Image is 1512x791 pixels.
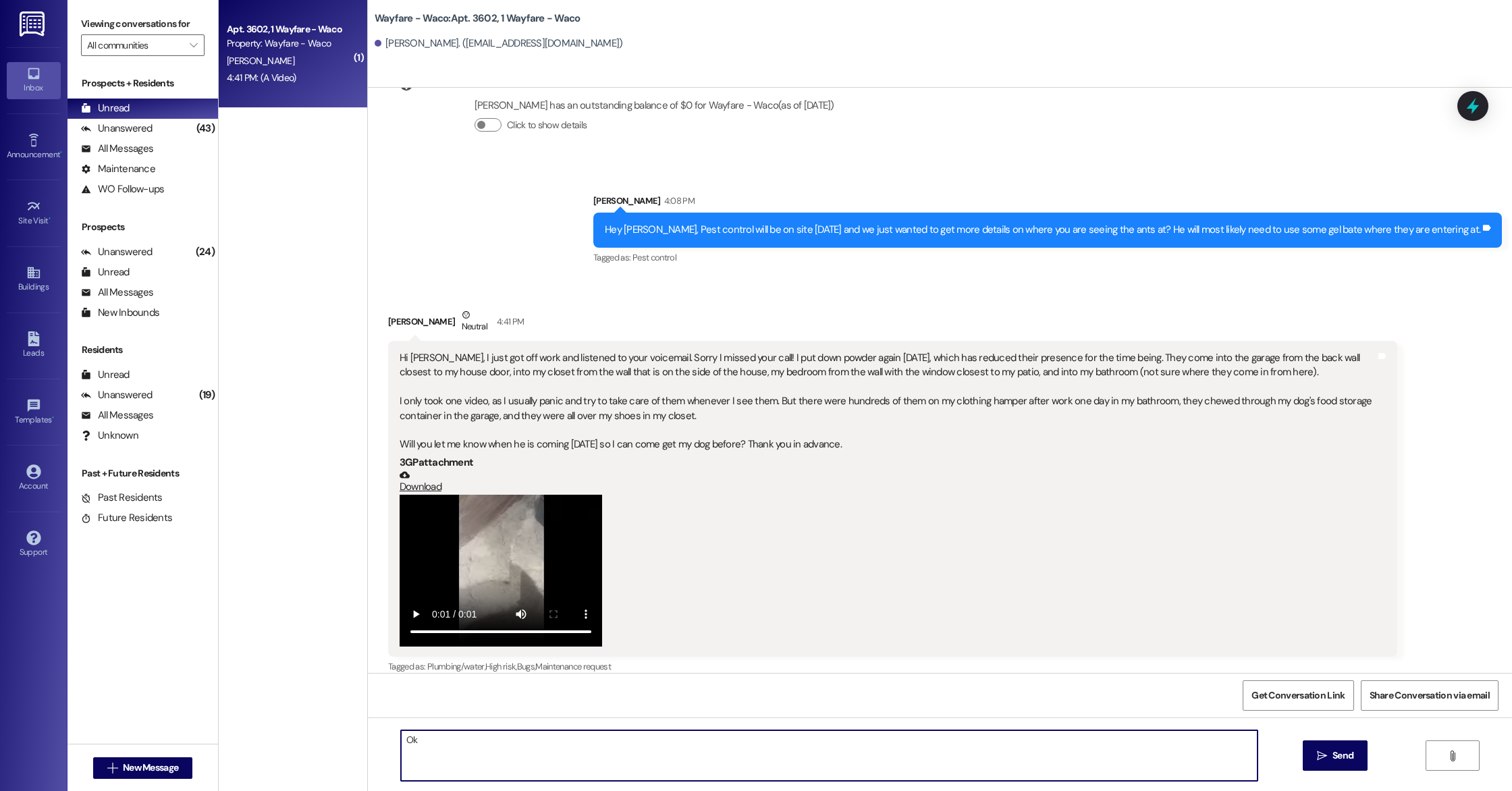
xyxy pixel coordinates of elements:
[1370,688,1490,703] span: Share Conversation via email
[227,72,296,84] div: 4:41 PM: (A Video)
[193,118,218,139] div: (43)
[227,36,352,51] div: Property: Wayfare - Waco
[192,242,218,263] div: (24)
[227,55,294,67] span: [PERSON_NAME]
[593,248,1502,267] div: Tagged as:
[7,460,61,497] a: Account
[1243,680,1353,711] button: Get Conversation Link
[81,162,155,176] div: Maintenance
[20,11,47,36] img: ResiDesk Logo
[81,408,153,422] div: All Messages
[81,101,130,115] div: Unread
[67,343,218,357] div: Residents
[87,34,183,56] input: All communities
[190,40,197,51] i: 
[81,142,153,156] div: All Messages
[388,657,1398,676] div: Tagged as:
[401,730,1258,781] textarea: Ok
[81,245,153,259] div: Unanswered
[81,265,130,279] div: Unread
[400,456,473,469] b: 3GP attachment
[81,13,205,34] label: Viewing conversations for
[517,661,536,672] span: Bugs ,
[81,491,163,505] div: Past Residents
[1447,751,1457,761] i: 
[81,306,159,320] div: New Inbounds
[493,315,524,329] div: 4:41 PM
[485,661,517,672] span: High risk ,
[67,466,218,481] div: Past + Future Residents
[81,121,153,136] div: Unanswered
[1317,751,1327,761] i: 
[661,194,695,208] div: 4:08 PM
[7,327,61,364] a: Leads
[1251,688,1345,703] span: Get Conversation Link
[605,223,1480,237] div: Hey [PERSON_NAME], Pest control will be on site [DATE] and we just wanted to get more details on ...
[427,661,485,672] span: Plumbing/water ,
[107,763,117,773] i: 
[400,470,1376,493] a: Download
[81,182,164,196] div: WO Follow-ups
[67,76,218,90] div: Prospects + Residents
[388,308,1398,341] div: [PERSON_NAME]
[1303,740,1368,771] button: Send
[593,194,1502,213] div: [PERSON_NAME]
[93,757,193,779] button: New Message
[52,413,54,422] span: •
[196,385,218,406] div: (19)
[535,661,611,672] span: Maintenance request
[459,308,490,336] div: Neutral
[227,22,352,36] div: Apt. 3602, 1 Wayfare - Waco
[375,36,623,51] div: [PERSON_NAME]. ([EMAIL_ADDRESS][DOMAIN_NAME])
[67,220,218,234] div: Prospects
[7,526,61,563] a: Support
[507,118,587,132] label: Click to show details
[400,351,1376,452] div: Hi [PERSON_NAME], I just got off work and listened to your voicemail. Sorry I missed your call! I...
[49,214,51,223] span: •
[1332,748,1353,763] span: Send
[123,761,178,775] span: New Message
[7,261,61,298] a: Buildings
[81,368,130,382] div: Unread
[81,285,153,300] div: All Messages
[81,511,172,525] div: Future Residents
[475,99,834,113] div: [PERSON_NAME] has an outstanding balance of $0 for Wayfare - Waco (as of [DATE])
[632,252,676,263] span: Pest control
[81,388,153,402] div: Unanswered
[375,11,580,26] b: Wayfare - Waco: Apt. 3602, 1 Wayfare - Waco
[1361,680,1498,711] button: Share Conversation via email
[7,195,61,231] a: Site Visit •
[7,62,61,99] a: Inbox
[81,429,138,443] div: Unknown
[7,394,61,431] a: Templates •
[60,148,62,157] span: •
